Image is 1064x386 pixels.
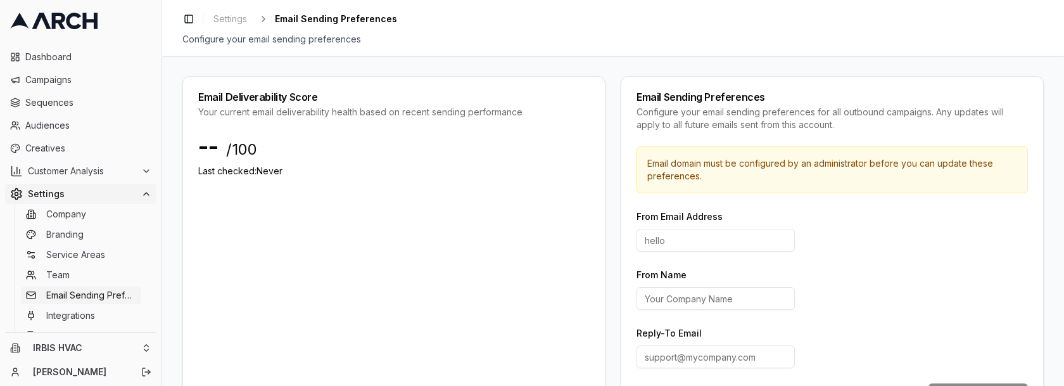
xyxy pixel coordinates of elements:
input: support@mycompany.com [636,345,795,368]
span: /100 [226,139,257,160]
a: Audiences [5,115,156,136]
a: Creatives [5,138,156,158]
div: Email Sending Preferences [636,92,1028,102]
span: Company [46,208,86,221]
span: Branding [46,228,84,241]
input: hello [636,229,795,252]
a: Company [21,205,141,223]
span: Email Sending Preferences [275,13,397,25]
button: Log out [137,363,155,381]
label: From Name [636,269,687,280]
div: Configure your email sending preferences for all outbound campaigns. Any updates will apply to al... [636,106,1028,131]
span: Team [46,269,70,281]
span: Email Sending Preferences [46,289,136,302]
a: Sequences [5,93,156,113]
span: Address Uploads [46,330,118,342]
a: Team [21,266,141,284]
a: Email Sending Preferences [21,286,141,304]
span: Service Areas [46,248,105,261]
button: Customer Analysis [5,161,156,181]
input: Your Company Name [636,287,795,310]
span: Campaigns [25,74,151,86]
span: Dashboard [25,51,151,63]
a: Campaigns [5,70,156,90]
div: Your current email deliverability health based on recent sending performance [198,106,590,119]
a: Settings [208,10,252,28]
p: Email domain must be configured by an administrator before you can update these preferences. [647,157,1017,183]
a: [PERSON_NAME] [33,366,127,378]
span: Integrations [46,309,95,322]
span: Creatives [25,142,151,155]
a: Address Uploads [21,327,141,345]
nav: breadcrumb [208,10,397,28]
span: -- [198,134,218,159]
div: Email Deliverability Score [198,92,590,102]
div: Configure your email sending preferences [182,33,1044,46]
button: Settings [5,184,156,204]
a: Service Areas [21,246,141,264]
span: IRBIS HVAC [33,342,136,354]
button: IRBIS HVAC [5,338,156,358]
span: Customer Analysis [28,165,136,177]
label: From Email Address [636,211,723,222]
label: Reply-To Email [636,328,702,338]
span: Settings [28,188,136,200]
a: Branding [21,226,141,243]
p: Last checked: Never [198,165,590,177]
span: Sequences [25,96,151,109]
span: Audiences [25,119,151,132]
a: Dashboard [5,47,156,67]
a: Integrations [21,307,141,325]
span: Settings [213,13,247,25]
